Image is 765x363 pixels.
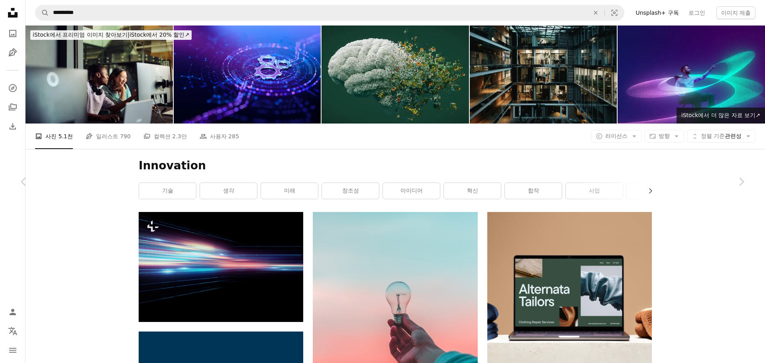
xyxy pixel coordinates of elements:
[139,159,652,173] h1: Innovation
[25,26,196,45] a: iStock에서 프리미엄 이미지 찾아보기|iStock에서 20% 할인↗
[444,183,501,199] a: 혁신
[716,6,755,19] button: 이미지 제출
[139,183,196,199] a: 기술
[631,6,683,19] a: Unsplash+ 구독
[172,132,186,141] span: 2.3만
[35,5,624,21] form: 사이트 전체에서 이미지 찾기
[643,183,652,199] button: 목록을 오른쪽으로 스크롤
[120,132,131,141] span: 790
[5,26,21,41] a: 사진
[143,124,187,149] a: 컬렉션 2.3만
[701,132,741,140] span: 관련성
[35,5,49,20] button: Unsplash 검색
[470,26,617,124] img: 프랑스 파리의 밤에는 현대적인 사무실 건물
[322,26,469,124] img: 자연을 통해 진화하는 인공지능
[174,26,321,124] img: Gears를 사용한 비즈니스 프로세스의 자동화 및 최적화
[5,99,21,115] a: 컬렉션
[322,183,379,199] a: 창조성
[261,183,318,199] a: 미래
[505,183,562,199] a: 합작
[5,80,21,96] a: 탐색
[681,112,760,118] span: iStock에서 더 많은 자료 보기 ↗
[228,132,239,141] span: 285
[605,5,624,20] button: 시각적 검색
[200,183,257,199] a: 생각
[86,124,131,149] a: 일러스트 790
[566,183,623,199] a: 사업
[605,133,628,139] span: 라이선스
[139,212,303,322] img: 우주와 은하수 별 복고풍 스타일의 3d 그림에서 광속 줌 여행. 우주와 은하수 스타 복고풍 스타일의 3d 그림에서 광속 줌 여행.
[627,183,684,199] a: 전구
[5,304,21,320] a: 로그인 / 가입
[618,26,765,124] img: 정장을 입은 두 명의 전문가가 데이터 과학을 대표하는 다채로운 배경에서 흐르는 디지털 물결을 살펴보고 상호 작용합니다.
[659,133,670,139] span: 방향
[684,6,710,19] a: 로그인
[717,143,765,220] a: 다음
[5,323,21,339] button: 언어
[313,311,477,318] a: person holding light bulb
[677,108,765,124] a: iStock에서 더 많은 자료 보기↗
[33,31,189,38] span: iStock에서 20% 할인 ↗
[5,342,21,358] button: 메뉴
[33,31,129,38] span: iStock에서 프리미엄 이미지 찾아보기 |
[645,130,684,143] button: 방향
[5,45,21,61] a: 일러스트
[383,183,440,199] a: 아이디어
[591,130,641,143] button: 라이선스
[587,5,604,20] button: 삭제
[701,133,725,139] span: 정렬 기준
[687,130,755,143] button: 정렬 기준관련성
[200,124,239,149] a: 사용자 285
[139,263,303,271] a: 우주와 은하수 별 복고풍 스타일의 3d 그림에서 광속 줌 여행. 우주와 은하수 스타 복고풍 스타일의 3d 그림에서 광속 줌 여행.
[25,26,173,124] img: 사무실에서 컴퓨터로 함께 작업하는 프로그래머가 프로젝트에 대해 논의하고 있습니다.
[5,118,21,134] a: 다운로드 내역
